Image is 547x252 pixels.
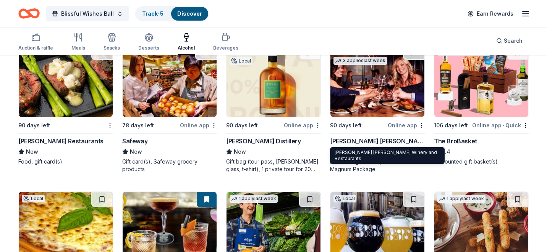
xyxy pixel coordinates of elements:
div: The BroBasket [434,136,477,146]
div: 3 applies last week [333,57,387,65]
a: Image for Safeway78 days leftOnline appSafewayNewGift card(s), Safeway grocery products [122,44,217,173]
div: [PERSON_NAME] Distillery [226,136,301,146]
div: Online app Quick [472,120,529,130]
div: Alcohol [178,45,195,51]
a: Earn Rewards [463,7,518,21]
div: 90 days left [18,121,50,130]
div: Safeway [122,136,147,146]
div: 1 apply last week [230,195,278,203]
img: Image for KOVAL Distillery [227,45,320,117]
div: Meals [71,45,85,51]
div: Online app [180,120,217,130]
button: Desserts [138,30,159,55]
div: Gift bag (tour pass, [PERSON_NAME] glass, t-shirt), 1 private tour for 20 guests, 1 host your cha... [226,158,321,173]
span: 3.4 [442,147,450,156]
div: [PERSON_NAME] [PERSON_NAME] Winery and Restaurants [330,147,445,164]
button: Snacks [104,30,120,55]
span: New [130,147,142,156]
a: Image for Perry's Restaurants90 days left[PERSON_NAME] RestaurantsNewFood, gift card(s) [18,44,113,165]
div: 78 days left [122,121,154,130]
button: Meals [71,30,85,55]
img: Image for Perry's Restaurants [19,45,113,117]
span: New [234,147,246,156]
div: Auction & raffle [18,45,53,51]
span: Search [504,36,523,45]
div: [PERSON_NAME] Restaurants [18,136,104,146]
div: 90 days left [226,121,258,130]
div: Online app [284,120,321,130]
span: Blissful Wishes Ball [61,9,114,18]
div: Online app [388,120,425,130]
button: Auction & raffle [18,30,53,55]
img: Image for The BroBasket [434,45,528,117]
div: Local [22,195,45,202]
img: Image for Safeway [123,45,217,117]
div: Lux Tasting for Four, CH Cares Magnum Package [330,158,425,173]
img: Image for Cooper's Hawk Winery and Restaurants [330,45,424,117]
a: Track· 5 [142,10,163,17]
button: Search [490,33,529,48]
button: Beverages [213,30,238,55]
a: Home [18,5,40,22]
div: 1 apply last week [437,195,486,203]
div: Discounted gift basket(s) [434,158,529,165]
div: Beverages [213,45,238,51]
div: Snacks [104,45,120,51]
a: Image for Cooper's Hawk Winery and RestaurantsTop rated3 applieslast week90 days leftOnline app[P... [330,44,425,173]
div: Food, gift card(s) [18,158,113,165]
button: Blissful Wishes Ball [46,6,129,21]
a: Image for KOVAL Distillery1 applylast weekLocal90 days leftOnline app[PERSON_NAME] DistilleryNewG... [226,44,321,173]
div: Local [230,57,252,65]
a: Discover [177,10,202,17]
button: Track· 5Discover [135,6,209,21]
div: Local [333,195,356,202]
div: 90 days left [330,121,362,130]
div: 106 days left [434,121,468,130]
div: Gift card(s), Safeway grocery products [122,158,217,173]
span: • [503,122,504,128]
div: [PERSON_NAME] [PERSON_NAME] Winery and Restaurants [330,136,425,146]
span: New [26,147,38,156]
a: Image for The BroBasket8 applieslast week106 days leftOnline app•QuickThe BroBasket3.4Discounted ... [434,44,529,165]
button: Alcohol [178,30,195,55]
div: Desserts [138,45,159,51]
